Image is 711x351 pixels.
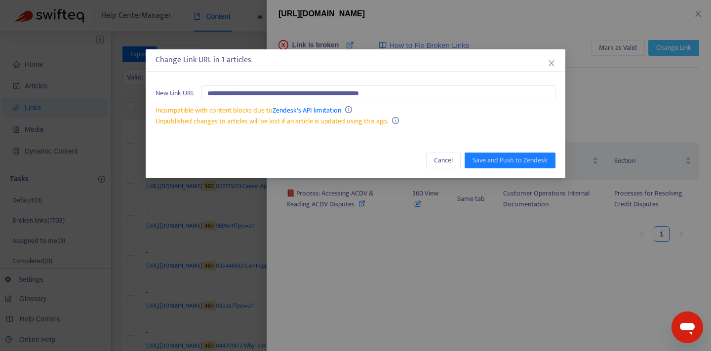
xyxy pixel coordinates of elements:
span: Cancel [434,155,453,166]
span: info-circle [392,117,399,124]
iframe: Button to launch messaging window [671,312,703,343]
div: Change Link URL in 1 articles [156,54,555,66]
span: close [548,59,555,67]
span: New Link URL [156,88,194,99]
button: Cancel [426,153,461,168]
span: info-circle [345,106,352,113]
button: Save and Push to Zendesk [465,153,555,168]
a: Zendesk's API limitation [273,105,341,116]
span: Unpublished changes to articles will be lost if an article is updated using this app. [156,116,388,127]
span: Incompatible with content blocks due to [156,105,341,116]
button: Close [546,58,557,69]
